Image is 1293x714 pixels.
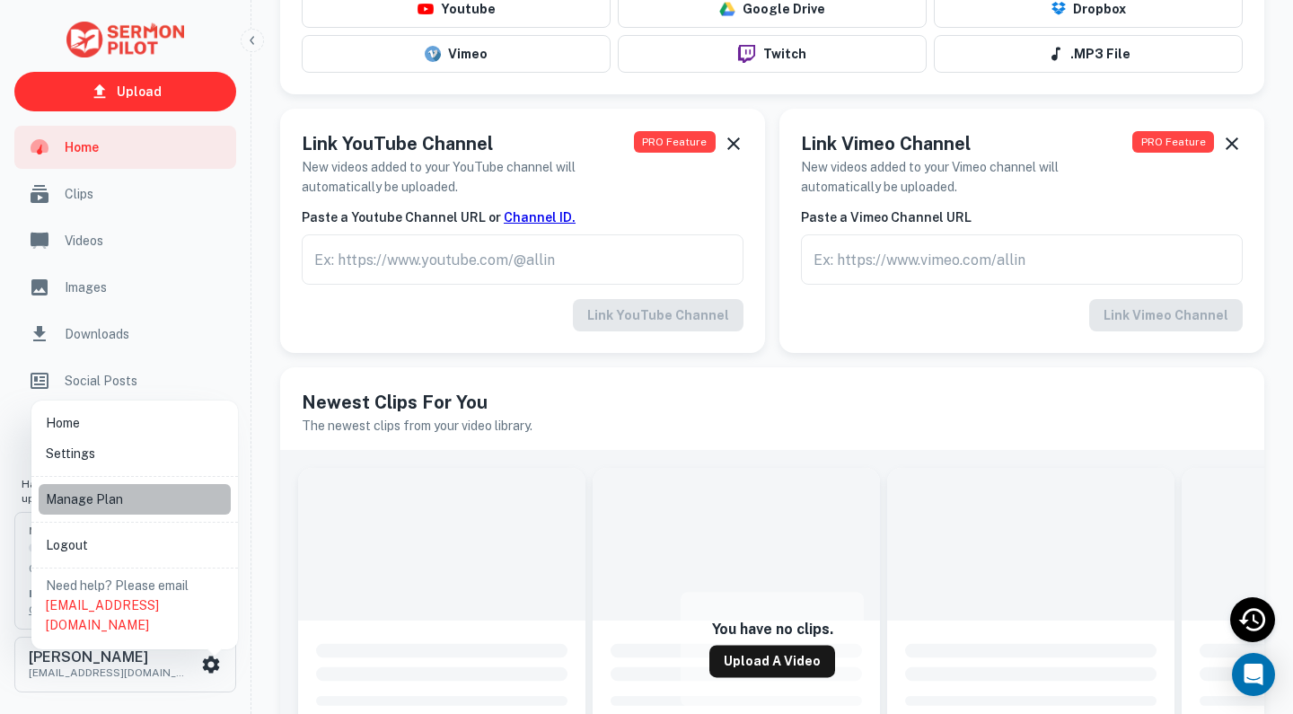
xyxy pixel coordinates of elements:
[46,598,159,632] a: [EMAIL_ADDRESS][DOMAIN_NAME]
[39,530,231,560] li: Logout
[1232,653,1275,696] div: Open Intercom Messenger
[39,408,231,438] li: Home
[39,484,231,515] li: Manage Plan
[39,438,231,469] li: Settings
[46,576,224,635] p: Need help? Please email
